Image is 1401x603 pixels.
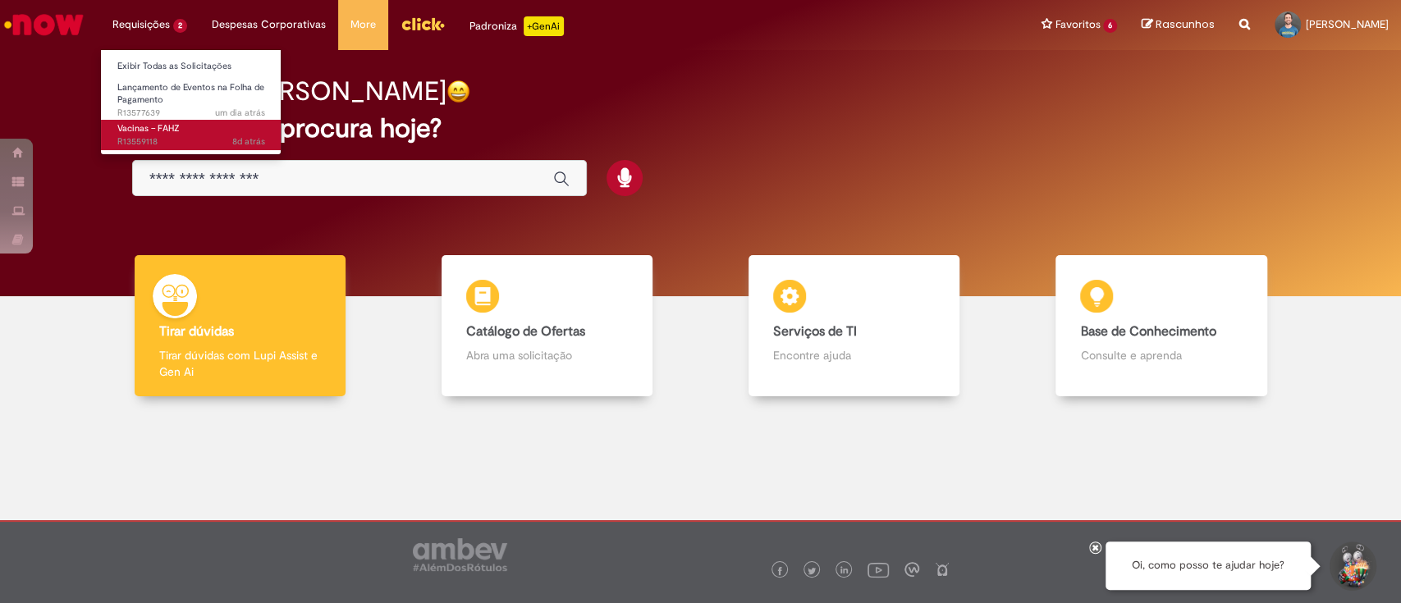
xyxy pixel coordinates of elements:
[1106,541,1311,590] div: Oi, como posso te ajudar hoje?
[935,562,950,577] img: logo_footer_naosei.png
[773,323,857,340] b: Serviços de TI
[117,107,265,120] span: R13577639
[232,135,265,148] span: 8d atrás
[215,107,265,119] time: 29/09/2025 15:18:38
[808,567,816,575] img: logo_footer_twitter.png
[212,16,326,33] span: Despesas Corporativas
[1306,17,1389,31] span: [PERSON_NAME]
[1156,16,1215,32] span: Rascunhos
[101,57,282,75] a: Exibir Todas as Solicitações
[701,255,1008,397] a: Serviços de TI Encontre ajuda
[413,538,507,571] img: logo_footer_ambev_rotulo_gray.png
[132,77,446,106] h2: Bom dia, [PERSON_NAME]
[101,120,282,150] a: Aberto R13559118 : Vacinas – FAHZ
[112,16,170,33] span: Requisições
[117,135,265,148] span: R13559118
[840,566,849,576] img: logo_footer_linkedin.png
[1103,19,1117,33] span: 6
[466,323,585,340] b: Catálogo de Ofertas
[2,8,86,41] img: ServiceNow
[159,323,234,340] b: Tirar dúvidas
[1008,255,1315,397] a: Base de Conhecimento Consulte e aprenda
[101,79,282,114] a: Aberto R13577639 : Lançamento de Eventos na Folha de Pagamento
[868,559,889,580] img: logo_footer_youtube.png
[401,11,445,36] img: click_logo_yellow_360x200.png
[904,562,919,577] img: logo_footer_workplace.png
[1055,16,1100,33] span: Favoritos
[117,81,264,107] span: Lançamento de Eventos na Folha de Pagamento
[232,135,265,148] time: 23/09/2025 13:48:12
[1327,541,1376,591] button: Iniciar Conversa de Suporte
[524,16,564,36] p: +GenAi
[117,122,180,135] span: Vacinas – FAHZ
[100,49,282,155] ul: Requisições
[350,16,376,33] span: More
[1080,347,1242,363] p: Consulte e aprenda
[469,16,564,36] div: Padroniza
[446,80,470,103] img: happy-face.png
[466,347,628,363] p: Abra uma solicitação
[393,255,700,397] a: Catálogo de Ofertas Abra uma solicitação
[159,347,321,380] p: Tirar dúvidas com Lupi Assist e Gen Ai
[776,567,784,575] img: logo_footer_facebook.png
[215,107,265,119] span: um dia atrás
[86,255,393,397] a: Tirar dúvidas Tirar dúvidas com Lupi Assist e Gen Ai
[1142,17,1215,33] a: Rascunhos
[132,114,1269,143] h2: O que você procura hoje?
[1080,323,1216,340] b: Base de Conhecimento
[173,19,187,33] span: 2
[773,347,935,363] p: Encontre ajuda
